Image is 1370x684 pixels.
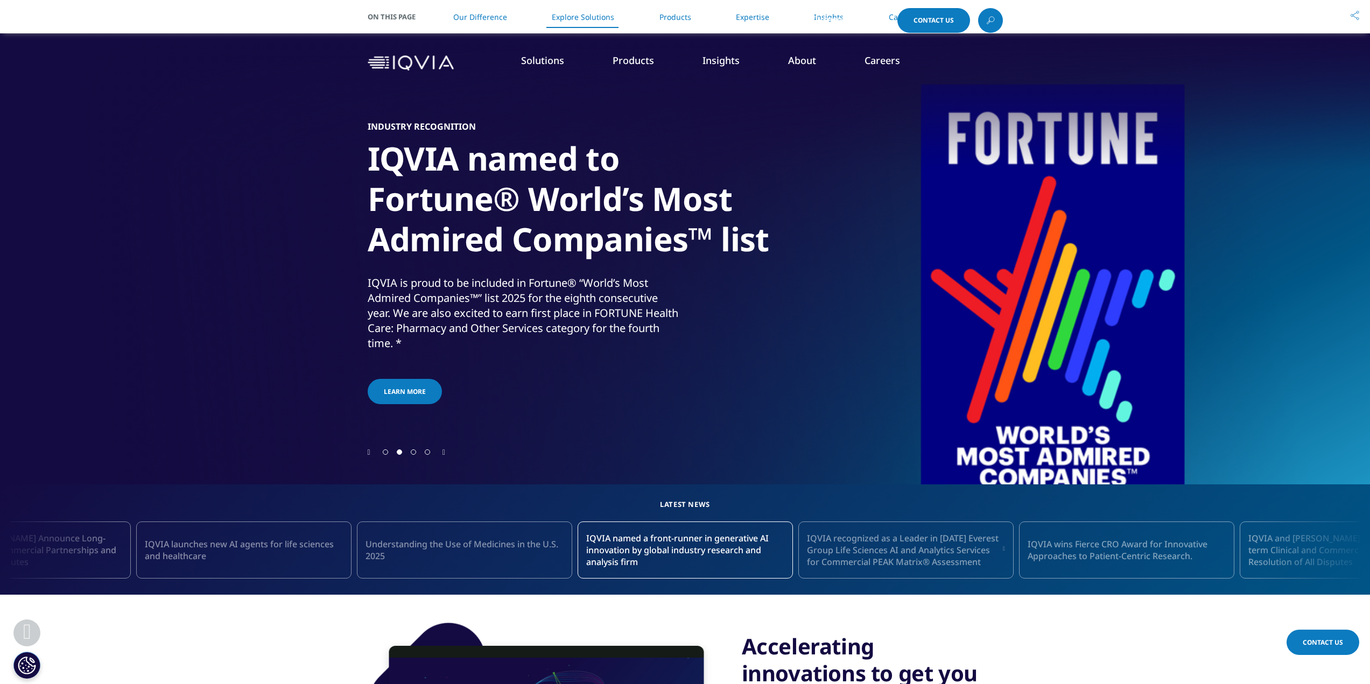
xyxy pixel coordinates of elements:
[1028,538,1226,562] span: IQVIA wins Fierce CRO Award for Innovative Approaches to Patient-Centric Research.
[368,81,1003,447] div: 2 / 4
[458,38,1003,88] nav: Primary
[702,54,740,67] a: Insights
[368,447,370,457] div: Previous slide
[807,532,1002,568] span: IQVIA recognized as a Leader in [DATE] Everest Group Life Sciences AI and Analytics Services for ...
[368,379,442,404] a: Learn more
[357,521,572,579] div: 3 / 18
[578,521,793,579] a: IQVIA named a front-runner in generative AI innovation by global industry research and analysis firm
[384,387,426,396] span: Learn more
[383,449,388,455] span: Go to slide 1
[914,17,954,24] span: Contact Us
[368,121,476,132] h5: Industry Recognition
[1303,638,1343,647] span: Contact Us
[368,138,771,266] h1: IQVIA named to Fortune® World’s Most Admired Companies™ list
[1019,521,1234,579] a: IQVIA wins Fierce CRO Award for Innovative Approaches to Patient-Centric Research.
[368,276,683,357] p: IQVIA is proud to be included in Fortune® “World’s Most Admired Companies™” list 2025 for the eig...
[136,521,352,579] a: IQVIA launches new AI agents for life sciences and healthcare
[13,652,40,679] button: Cookies Settings
[136,521,352,579] div: 2 / 18
[798,521,1014,579] a: IQVIA recognized as a Leader in [DATE] Everest Group Life Sciences AI and Analytics Services for ...
[1287,630,1359,655] a: Contact Us
[1019,521,1234,579] div: 6 / 18
[823,16,883,25] span: Choose a Region
[11,498,1359,511] h5: Latest News
[145,538,343,562] span: IQVIA launches new AI agents for life sciences and healthcare
[411,449,416,455] span: Go to slide 3
[613,54,654,67] a: Products
[798,521,1014,579] div: 5 / 18
[865,54,900,67] a: Careers
[578,521,793,579] div: 4 / 18
[897,8,970,33] a: Contact Us
[586,532,784,568] span: IQVIA named a front-runner in generative AI innovation by global industry research and analysis firm
[357,521,572,579] a: Understanding the Use of Medicines in the U.S. 2025
[788,54,816,67] a: About
[397,449,402,455] span: Go to slide 2
[425,449,430,455] span: Go to slide 4
[442,447,445,457] div: Next slide
[521,54,564,67] a: Solutions
[368,55,454,71] img: IQVIA Healthcare Information Technology and Pharma Clinical Research Company
[366,538,564,562] span: Understanding the Use of Medicines in the U.S. 2025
